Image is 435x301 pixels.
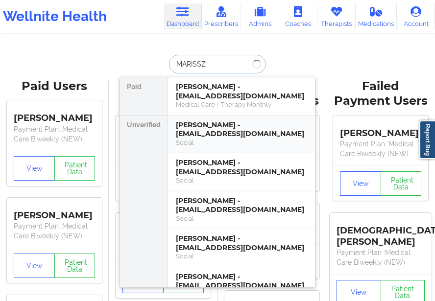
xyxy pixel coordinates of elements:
[7,79,102,94] div: Paid Users
[397,3,435,29] a: Account
[202,3,241,29] a: Prescribers
[176,214,307,223] div: Social
[279,3,317,29] a: Coaches
[176,196,307,214] div: [PERSON_NAME] - [EMAIL_ADDRESS][DOMAIN_NAME]
[176,176,307,185] div: Social
[14,221,95,241] p: Payment Plan : Medical Care Biweekly (NEW)
[340,171,381,196] button: View
[176,234,307,252] div: [PERSON_NAME] - [EMAIL_ADDRESS][DOMAIN_NAME]
[176,120,307,139] div: [PERSON_NAME] - [EMAIL_ADDRESS][DOMAIN_NAME]
[116,79,211,109] div: Unverified Users
[176,272,307,290] div: [PERSON_NAME] - [EMAIL_ADDRESS][DOMAIN_NAME]
[176,158,307,176] div: [PERSON_NAME] - [EMAIL_ADDRESS][DOMAIN_NAME]
[164,3,202,29] a: Dashboard
[14,124,95,144] p: Payment Plan : Medical Care Biweekly (NEW)
[381,171,422,196] button: Patient Data
[176,252,307,260] div: Social
[241,3,279,29] a: Admins
[120,77,168,116] div: Paid
[176,100,307,109] div: Medical Care + Therapy Monthly
[337,248,425,267] p: Payment Plan : Medical Care Biweekly (NEW)
[14,254,55,278] button: View
[340,139,421,159] p: Payment Plan : Medical Care Biweekly (NEW)
[356,3,397,29] a: Medications
[54,254,96,278] button: Patient Data
[176,139,307,147] div: Social
[14,106,95,124] div: [PERSON_NAME]
[176,82,307,100] div: [PERSON_NAME] - [EMAIL_ADDRESS][DOMAIN_NAME]
[419,120,435,159] a: Report Bug
[14,203,95,221] div: [PERSON_NAME]
[54,156,96,181] button: Patient Data
[337,218,425,248] div: [DEMOGRAPHIC_DATA][PERSON_NAME]
[333,79,428,109] div: Failed Payment Users
[317,3,356,29] a: Therapists
[340,120,421,139] div: [PERSON_NAME]
[14,156,55,181] button: View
